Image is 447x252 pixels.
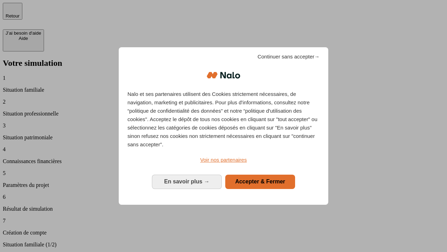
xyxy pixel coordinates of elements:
img: Logo [207,65,240,86]
span: En savoir plus → [164,178,210,184]
span: Voir nos partenaires [200,157,247,163]
p: Nalo et ses partenaires utilisent des Cookies strictement nécessaires, de navigation, marketing e... [127,90,320,149]
button: Accepter & Fermer: Accepter notre traitement des données et fermer [225,175,295,189]
span: Accepter & Fermer [235,178,285,184]
div: Bienvenue chez Nalo Gestion du consentement [119,47,328,204]
button: En savoir plus: Configurer vos consentements [152,175,222,189]
a: Voir nos partenaires [127,156,320,164]
span: Continuer sans accepter→ [257,52,320,61]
